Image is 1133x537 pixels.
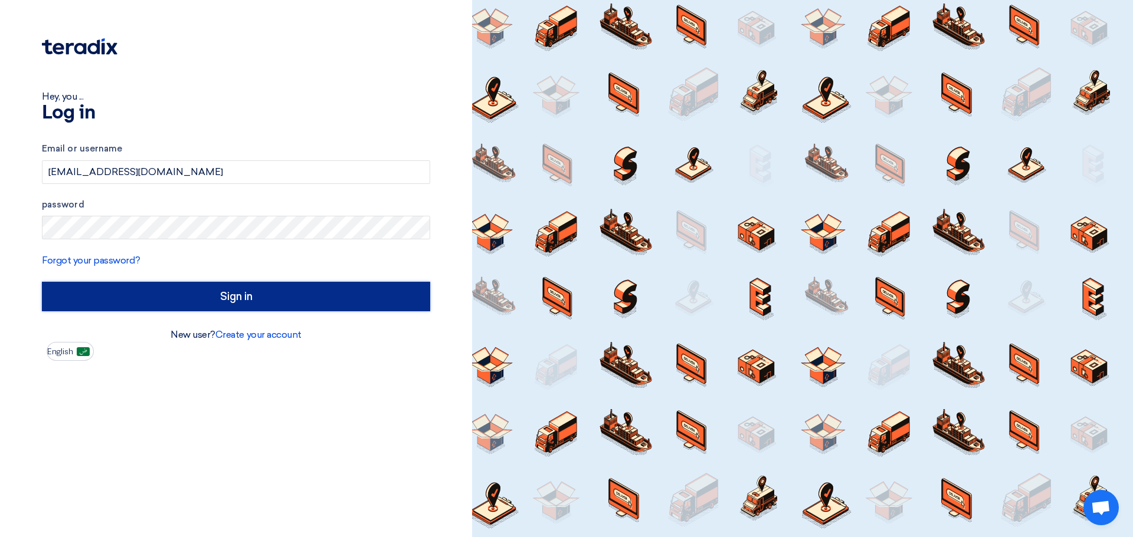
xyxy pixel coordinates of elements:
div: Open chat [1083,490,1119,525]
a: Forgot your password? [42,255,140,266]
font: English [47,347,73,357]
input: Sign in [42,282,430,311]
input: Enter your business email or username [42,160,430,184]
img: ar-AR.png [77,347,90,356]
font: New user? [171,329,215,340]
font: Email or username [42,143,122,154]
font: password [42,199,84,210]
img: Teradix logo [42,38,117,55]
font: Log in [42,104,95,123]
font: Hey, you ... [42,91,83,102]
button: English [47,342,94,361]
a: Create your account [215,329,302,340]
